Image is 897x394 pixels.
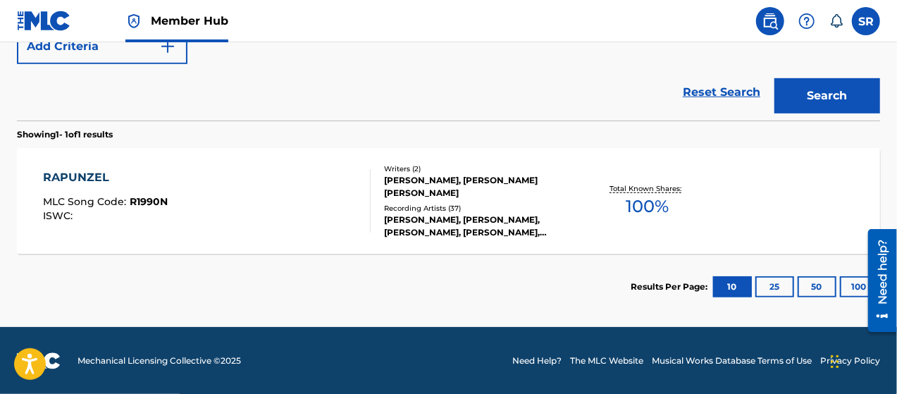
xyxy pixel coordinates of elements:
span: ISWC : [43,209,76,222]
a: Musical Works Database Terms of Use [652,355,812,367]
a: Reset Search [676,77,767,108]
button: 10 [713,276,752,297]
a: Public Search [756,7,784,35]
div: [PERSON_NAME], [PERSON_NAME] [PERSON_NAME] [384,174,576,199]
img: help [798,13,815,30]
a: The MLC Website [570,355,643,367]
span: MLC Song Code : [43,195,130,208]
div: User Menu [852,7,880,35]
div: Writers ( 2 ) [384,164,576,174]
div: Notifications [829,14,843,28]
div: RAPUNZEL [43,169,168,186]
div: Drag [831,340,839,383]
div: Help [793,7,821,35]
img: Top Rightsholder [125,13,142,30]
span: Member Hub [151,13,228,29]
button: 50 [798,276,836,297]
p: Total Known Shares: [610,183,686,194]
p: Results Per Page: [631,281,711,293]
a: Privacy Policy [820,355,880,367]
span: Mechanical Licensing Collective © 2025 [78,355,241,367]
div: Recording Artists ( 37 ) [384,203,576,214]
iframe: Resource Center [858,224,897,338]
img: MLC Logo [17,11,71,31]
button: Add Criteria [17,29,187,64]
span: R1990N [130,195,168,208]
button: Search [774,78,880,113]
img: search [762,13,779,30]
a: RAPUNZELMLC Song Code:R1990NISWC:Writers (2)[PERSON_NAME], [PERSON_NAME] [PERSON_NAME]Recording A... [17,148,880,254]
span: 100 % [626,194,669,219]
button: 100 [840,276,879,297]
iframe: Chat Widget [827,326,897,394]
div: [PERSON_NAME], [PERSON_NAME], [PERSON_NAME], [PERSON_NAME], [PERSON_NAME] FEAT. [PERSON_NAME] THE... [384,214,576,239]
a: Need Help? [512,355,562,367]
button: 25 [755,276,794,297]
img: 9d2ae6d4665cec9f34b9.svg [159,38,176,55]
img: logo [17,352,61,369]
p: Showing 1 - 1 of 1 results [17,128,113,141]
